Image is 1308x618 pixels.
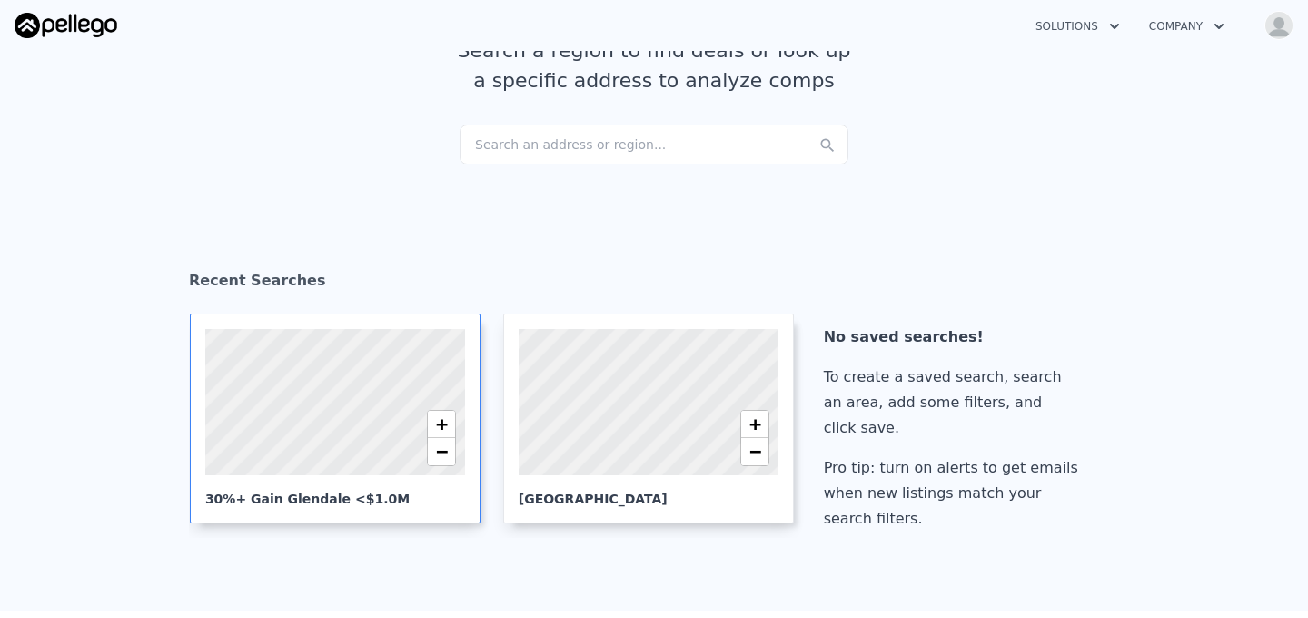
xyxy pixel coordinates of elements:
[1135,10,1239,43] button: Company
[824,324,1085,350] div: No saved searches!
[503,314,808,523] a: [GEOGRAPHIC_DATA]
[824,364,1085,441] div: To create a saved search, search an area, add some filters, and click save.
[1021,10,1135,43] button: Solutions
[15,13,117,38] img: Pellego
[824,455,1085,532] div: Pro tip: turn on alerts to get emails when new listings match your search filters.
[428,411,455,438] a: Zoom in
[189,255,1119,314] div: Recent Searches
[460,125,848,164] div: Search an address or region...
[436,440,448,463] span: −
[428,438,455,465] a: Zoom out
[749,413,761,435] span: +
[436,413,448,435] span: +
[190,314,495,523] a: 30%+ Gain Glendale <$1.0M
[519,475,778,508] div: [GEOGRAPHIC_DATA]
[741,411,768,438] a: Zoom in
[451,35,857,95] div: Search a region to find deals or look up a specific address to analyze comps
[205,475,465,508] div: 30%+ Gain Glendale <$1.0M
[749,440,761,463] span: −
[741,438,768,465] a: Zoom out
[1264,11,1293,40] img: avatar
